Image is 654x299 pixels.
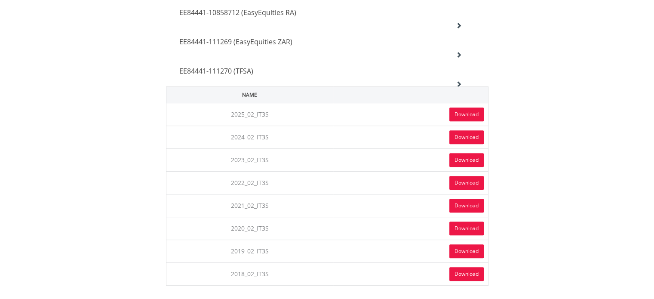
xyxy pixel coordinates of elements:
[449,130,484,144] a: Download
[166,194,333,217] td: 2021_02_IT3S
[449,108,484,121] a: Download
[166,103,333,126] td: 2025_02_IT3S
[166,148,333,171] td: 2023_02_IT3S
[449,267,484,281] a: Download
[449,176,484,190] a: Download
[449,199,484,213] a: Download
[179,66,253,76] span: EE84441-111270 (TFSA)
[449,222,484,235] a: Download
[449,153,484,167] a: Download
[179,37,292,46] span: EE84441-111269 (EasyEquities ZAR)
[179,8,296,17] span: EE84441-10858712 (EasyEquities RA)
[166,86,333,103] th: Name
[166,262,333,285] td: 2018_02_IT3S
[166,171,333,194] td: 2022_02_IT3S
[449,244,484,258] a: Download
[166,240,333,262] td: 2019_02_IT3S
[166,126,333,148] td: 2024_02_IT3S
[166,217,333,240] td: 2020_02_IT3S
